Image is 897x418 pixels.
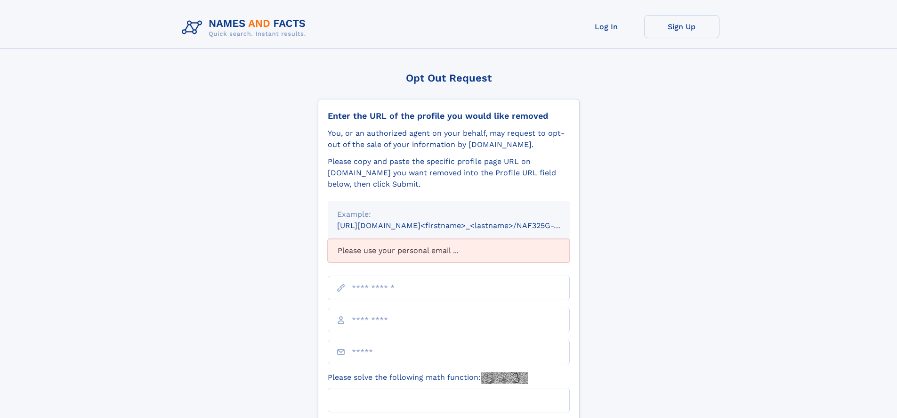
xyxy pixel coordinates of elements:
small: [URL][DOMAIN_NAME]<firstname>_<lastname>/NAF325G-xxxxxxxx [337,221,588,230]
img: Logo Names and Facts [178,15,314,41]
div: You, or an authorized agent on your behalf, may request to opt-out of the sale of your informatio... [328,128,570,150]
label: Please solve the following math function: [328,372,528,384]
a: Sign Up [644,15,719,38]
div: Please use your personal email ... [328,239,570,262]
a: Log In [569,15,644,38]
div: Please copy and paste the specific profile page URL on [DOMAIN_NAME] you want removed into the Pr... [328,156,570,190]
div: Opt Out Request [318,72,580,84]
div: Example: [337,209,560,220]
div: Enter the URL of the profile you would like removed [328,111,570,121]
